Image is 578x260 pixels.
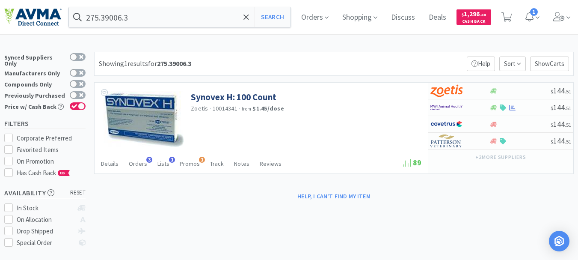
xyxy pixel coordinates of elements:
div: Compounds Only [4,80,65,87]
span: . 51 [565,105,571,111]
h5: Filters [4,119,86,129]
p: Help [467,57,495,71]
span: . 51 [565,122,571,128]
strong: 275.39006.3 [157,59,191,68]
button: +2more suppliers [471,151,531,163]
h5: Availability [4,188,86,198]
span: Sort [499,57,526,71]
img: a673e5ab4e5e497494167fe422e9a3ab.png [430,84,462,97]
span: from [242,106,251,112]
span: . 48 [480,12,486,18]
div: Price w/ Cash Back [4,102,65,110]
span: . 51 [565,88,571,95]
a: Deals [425,14,450,21]
div: Previously Purchased [4,91,65,99]
button: Help, I can't find my item [292,189,376,203]
span: $ [551,122,553,128]
div: Corporate Preferred [17,133,86,143]
span: Details [101,160,119,167]
p: Show Carts [530,57,569,71]
div: Favorited Items [17,145,86,155]
button: Search [255,7,290,27]
span: 144 [551,102,571,112]
div: Drop Shipped [17,226,74,236]
span: . 51 [565,138,571,145]
input: Search by item, sku, manufacturer, ingredient, size... [69,7,290,27]
span: 1,296 [462,10,486,18]
span: Lists [157,160,169,167]
span: $ [551,105,553,111]
span: 1 [169,157,175,163]
strong: $1.45 / dose [252,105,284,112]
span: $ [551,88,553,95]
div: In Stock [17,203,74,213]
span: 1 [199,157,205,163]
span: Has Cash Back [17,169,70,177]
span: 10014341 [213,105,237,112]
span: 3 [146,157,152,163]
img: 77fca1acd8b6420a9015268ca798ef17_1.png [430,118,462,131]
span: $ [551,138,553,145]
span: 89 [403,158,421,167]
div: On Promotion [17,156,86,167]
span: CB [58,170,67,176]
img: e4e33dab9f054f5782a47901c742baa9_102.png [4,8,62,26]
span: Orders [129,160,147,167]
span: for [148,59,191,68]
div: Open Intercom Messenger [549,231,569,251]
a: Synovex H: 100 Count [191,91,276,103]
span: Promos [180,160,200,167]
a: $1,296.48Cash Back [456,6,491,29]
div: Manufacturers Only [4,69,65,76]
span: 1 [530,8,538,16]
span: Reviews [260,160,282,167]
span: Notes [234,160,249,167]
span: Track [210,160,224,167]
div: On Allocation [17,215,74,225]
span: 144 [551,136,571,146]
div: Special Order [17,238,74,248]
div: Showing 1 results [99,58,191,69]
span: $ [462,12,464,18]
span: Cash Back [462,19,486,25]
div: Synced Suppliers Only [4,53,65,66]
span: · [210,105,211,112]
img: 131152f95bed4bcda28bd9334cc2778f_133829.png [104,91,184,147]
span: 144 [551,86,571,96]
img: f6b2451649754179b5b4e0c70c3f7cb0_2.png [430,101,462,114]
img: f5e969b455434c6296c6d81ef179fa71_3.png [430,134,462,147]
a: Discuss [388,14,418,21]
span: 144 [551,119,571,129]
span: reset [70,188,86,197]
a: Zoetis [191,105,208,112]
span: · [239,105,240,112]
